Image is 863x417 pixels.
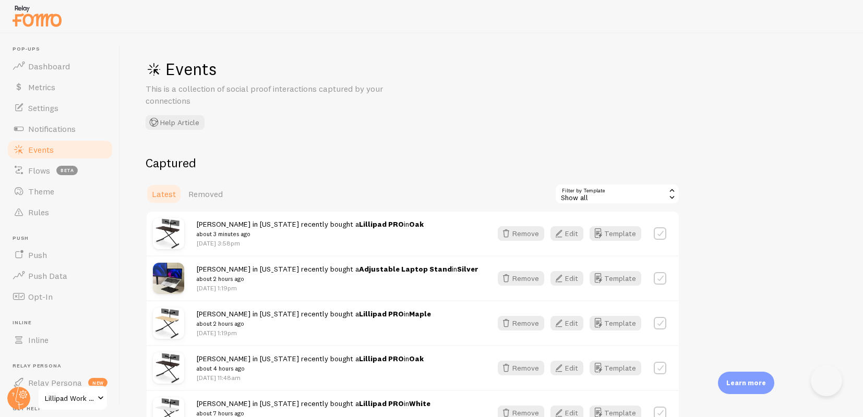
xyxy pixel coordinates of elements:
[28,207,49,217] span: Rules
[6,181,114,202] a: Theme
[13,363,114,370] span: Relay Persona
[550,316,590,330] a: Edit
[197,264,478,284] span: [PERSON_NAME] in [US_STATE] recently bought a in
[28,61,70,71] span: Dashboard
[45,392,94,404] span: Lillipad Work Solutions
[153,218,184,249] img: Lillipad42Oak1.jpg
[550,361,583,375] button: Edit
[197,239,424,248] p: [DATE] 3:58pm
[197,284,478,292] p: [DATE] 1:19pm
[28,103,58,113] span: Settings
[153,352,184,384] img: Lillipad42Oak1.jpg
[6,372,114,393] a: Relay Persona new
[197,219,424,239] span: [PERSON_NAME] in [US_STATE] recently bought a in
[13,320,114,326] span: Inline
[88,378,107,387] span: new
[153,263,184,294] img: Lillipadlaptopstand_small.jpg
[197,364,424,373] small: about 4 hours ago
[359,219,404,229] a: Lillipad PRO
[550,226,590,241] a: Edit
[550,316,583,330] button: Edit
[359,264,452,274] a: Adjustable Laptop Stand
[146,155,680,171] h2: Captured
[550,271,583,286] button: Edit
[56,166,78,175] span: beta
[197,274,478,284] small: about 2 hours ago
[182,183,229,204] a: Removed
[6,265,114,286] a: Push Data
[11,3,63,29] img: fomo-relay-logo-orange.svg
[146,58,459,80] h1: Events
[6,286,114,307] a: Opt-In
[498,361,544,375] button: Remove
[6,244,114,265] a: Push
[590,226,641,241] button: Template
[6,97,114,118] a: Settings
[409,309,431,318] strong: Maple
[188,189,223,199] span: Removed
[6,139,114,160] a: Events
[6,160,114,181] a: Flows beta
[718,372,774,394] div: Learn more
[6,118,114,139] a: Notifications
[197,229,424,239] small: about 3 minutes ago
[13,46,114,53] span: Pop-ups
[590,271,641,286] button: Template
[28,82,55,92] span: Metrics
[197,373,424,382] p: [DATE] 11:48am
[6,202,114,223] a: Rules
[457,264,478,274] strong: Silver
[38,386,108,411] a: Lillipad Work Solutions
[811,365,842,396] iframe: Help Scout Beacon - Open
[28,165,50,176] span: Flows
[550,361,590,375] a: Edit
[197,328,431,337] p: [DATE] 1:19pm
[555,183,680,204] div: Show all
[152,189,176,199] span: Latest
[6,56,114,77] a: Dashboard
[146,83,396,107] p: This is a collection of social proof interactions captured by your connections
[28,250,47,260] span: Push
[359,399,404,408] a: Lillipad PRO
[28,144,54,155] span: Events
[409,219,424,229] strong: Oak
[28,124,76,134] span: Notifications
[498,316,544,330] button: Remove
[409,354,424,363] strong: Oak
[197,309,431,328] span: [PERSON_NAME] in [US_STATE] recently bought a in
[197,354,424,373] span: [PERSON_NAME] in [US_STATE] recently bought a in
[28,271,67,281] span: Push Data
[146,115,205,130] button: Help Article
[28,377,82,388] span: Relay Persona
[726,378,766,388] p: Learn more
[28,291,53,302] span: Opt-In
[197,319,431,328] small: about 2 hours ago
[6,77,114,97] a: Metrics
[590,361,641,375] button: Template
[550,271,590,286] a: Edit
[13,235,114,242] span: Push
[153,308,184,339] img: Lillipad42Maple1.jpg
[550,226,583,241] button: Edit
[498,271,544,286] button: Remove
[359,309,404,318] a: Lillipad PRO
[498,226,544,241] button: Remove
[590,316,641,330] button: Template
[359,354,404,363] a: Lillipad PRO
[409,399,430,408] strong: White
[6,329,114,350] a: Inline
[28,186,54,197] span: Theme
[28,335,49,345] span: Inline
[146,183,182,204] a: Latest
